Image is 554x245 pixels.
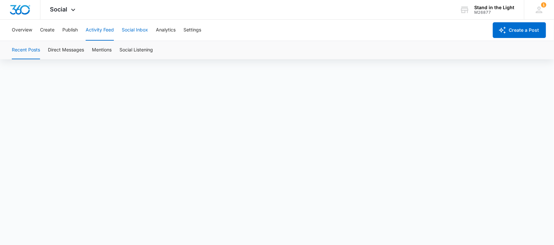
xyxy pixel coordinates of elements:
[475,10,515,15] div: account id
[475,5,515,10] div: account name
[183,20,201,41] button: Settings
[119,41,153,59] button: Social Listening
[50,6,68,13] span: Social
[12,41,40,59] button: Recent Posts
[48,41,84,59] button: Direct Messages
[92,41,112,59] button: Mentions
[156,20,176,41] button: Analytics
[541,2,546,8] span: 1
[62,20,78,41] button: Publish
[122,20,148,41] button: Social Inbox
[40,20,54,41] button: Create
[541,2,546,8] div: notifications count
[12,20,32,41] button: Overview
[86,20,114,41] button: Activity Feed
[493,22,546,38] button: Create a Post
